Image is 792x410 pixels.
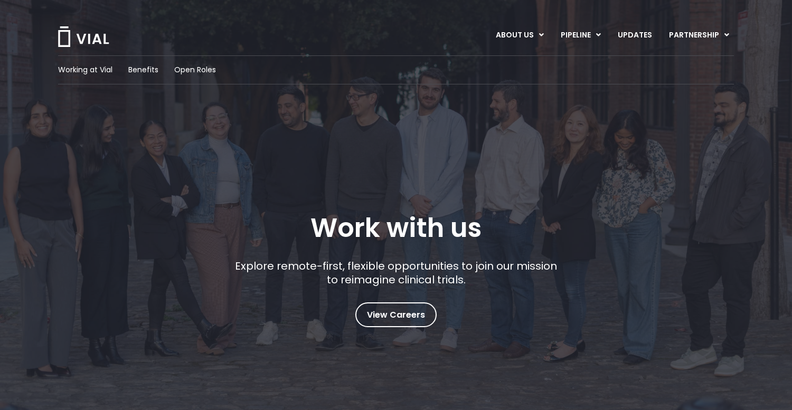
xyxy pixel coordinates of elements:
h1: Work with us [310,213,482,243]
a: PARTNERSHIPMenu Toggle [661,26,738,44]
a: Open Roles [174,64,216,75]
a: PIPELINEMenu Toggle [552,26,609,44]
img: Vial Logo [57,26,110,47]
a: UPDATES [609,26,660,44]
a: View Careers [355,302,437,327]
a: ABOUT USMenu Toggle [487,26,552,44]
span: View Careers [367,308,425,322]
p: Explore remote-first, flexible opportunities to join our mission to reimagine clinical trials. [231,259,561,287]
a: Benefits [128,64,158,75]
a: Working at Vial [58,64,112,75]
